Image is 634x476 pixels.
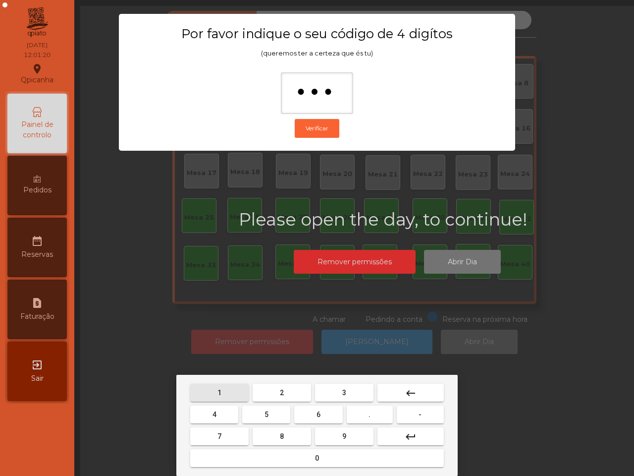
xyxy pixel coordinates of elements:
span: 1 [217,389,221,397]
span: 3 [342,389,346,397]
button: Verificar [295,119,339,138]
span: 9 [342,432,346,440]
mat-icon: keyboard_backspace [405,387,417,399]
span: - [419,411,422,418]
span: 8 [280,432,284,440]
span: 7 [217,432,221,440]
span: 2 [280,389,284,397]
span: 5 [264,411,268,418]
span: 6 [317,411,320,418]
span: 0 [315,454,319,462]
span: (queremos ter a certeza que és tu) [261,50,373,57]
h3: Por favor indique o seu código de 4 digítos [138,26,496,42]
span: 4 [212,411,216,418]
mat-icon: keyboard_return [405,431,417,443]
span: . [369,411,370,418]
